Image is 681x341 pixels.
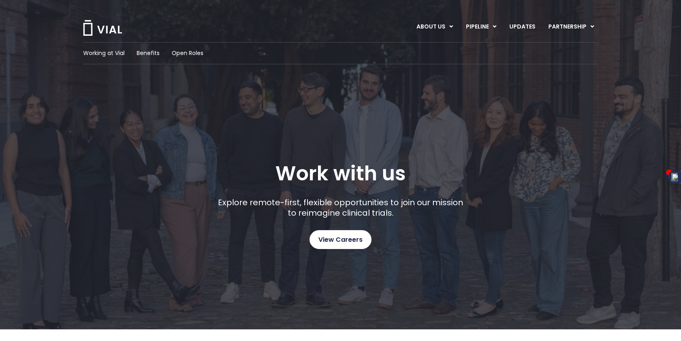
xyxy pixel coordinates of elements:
[310,230,371,249] a: View Careers
[82,20,123,36] img: Vial Logo
[137,49,160,57] a: Benefits
[459,20,503,34] a: PIPELINEMenu Toggle
[275,162,406,185] h1: Work with us
[83,49,125,57] a: Working at Vial
[542,20,601,34] a: PARTNERSHIPMenu Toggle
[318,235,363,245] span: View Careers
[215,197,466,218] p: Explore remote-first, flexible opportunities to join our mission to reimagine clinical trials.
[503,20,542,34] a: UPDATES
[172,49,203,57] a: Open Roles
[410,20,459,34] a: ABOUT USMenu Toggle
